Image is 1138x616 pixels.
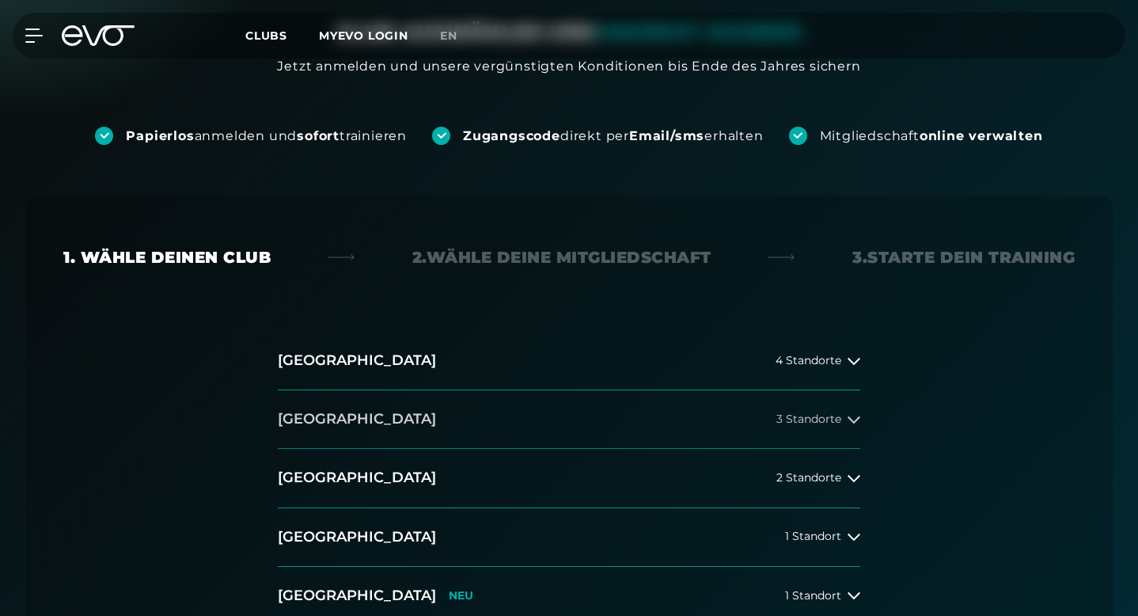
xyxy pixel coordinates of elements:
[412,246,711,268] div: 2. Wähle deine Mitgliedschaft
[245,29,287,43] span: Clubs
[297,128,340,143] strong: sofort
[776,355,841,367] span: 4 Standorte
[920,128,1043,143] strong: online verwalten
[278,390,860,449] button: [GEOGRAPHIC_DATA]3 Standorte
[278,468,436,488] h2: [GEOGRAPHIC_DATA]
[776,472,841,484] span: 2 Standorte
[776,413,841,425] span: 3 Standorte
[440,29,457,43] span: en
[629,128,704,143] strong: Email/sms
[785,590,841,602] span: 1 Standort
[449,589,473,603] p: NEU
[440,27,476,45] a: en
[278,409,436,429] h2: [GEOGRAPHIC_DATA]
[278,332,860,390] button: [GEOGRAPHIC_DATA]4 Standorte
[278,508,860,567] button: [GEOGRAPHIC_DATA]1 Standort
[278,351,436,371] h2: [GEOGRAPHIC_DATA]
[463,128,560,143] strong: Zugangscode
[820,127,1043,145] div: Mitgliedschaft
[278,527,436,547] h2: [GEOGRAPHIC_DATA]
[463,127,763,145] div: direkt per erhalten
[785,530,841,542] span: 1 Standort
[63,246,271,268] div: 1. Wähle deinen Club
[126,128,194,143] strong: Papierlos
[278,586,436,606] h2: [GEOGRAPHIC_DATA]
[278,449,860,508] button: [GEOGRAPHIC_DATA]2 Standorte
[852,246,1075,268] div: 3. Starte dein Training
[245,28,319,43] a: Clubs
[319,29,408,43] a: MYEVO LOGIN
[126,127,407,145] div: anmelden und trainieren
